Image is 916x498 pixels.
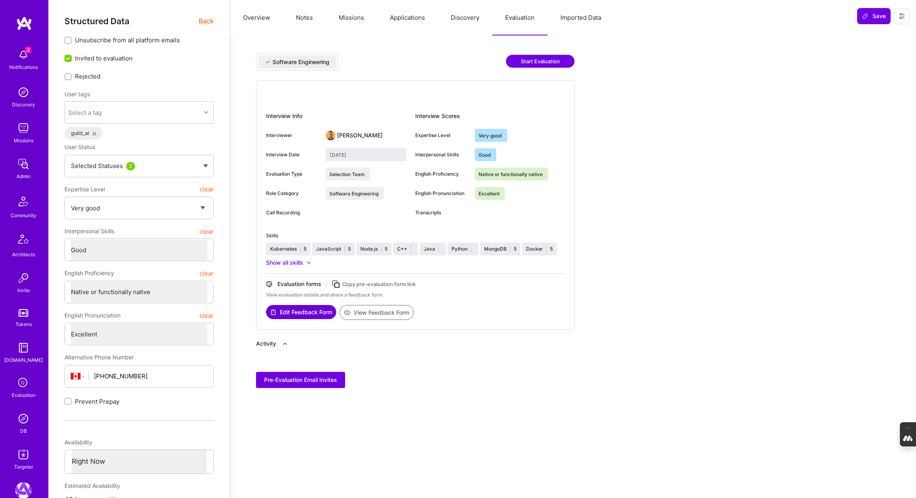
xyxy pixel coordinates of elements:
div: Evaluation [12,391,35,399]
img: discovery [15,84,31,100]
div: Community [10,211,36,220]
div: 5 [514,245,516,253]
div: Notifications [9,63,38,71]
span: User Status [65,143,95,150]
div: Interview Scores [415,110,564,122]
div: 2 [126,162,135,170]
img: Architects [14,231,33,250]
div: Discovery [12,100,35,109]
div: Tokens [15,320,32,328]
input: +1 (000) 000-0000 [94,366,207,386]
div: Estimated Availability [65,479,214,493]
div: 5 [348,245,351,253]
div: Expertise Level [415,132,468,139]
div: Interpersonal Skills [415,151,468,158]
span: Selected Statuses [71,162,123,170]
img: Invite [15,270,31,286]
button: clear [200,308,214,323]
button: clear [200,224,214,239]
img: Skill Targeter [15,446,31,463]
div: Kubernetes [270,245,297,253]
img: User Avatar [326,131,335,140]
span: Alternative Phone Number [65,354,134,361]
img: admin teamwork [15,156,31,172]
div: Interview Info [266,110,415,122]
i: icon Chevron [204,110,208,114]
div: Java [424,245,435,253]
img: Community [14,192,33,211]
div: 5 [385,245,387,253]
div: 5 [550,245,553,253]
div: Python [452,245,468,253]
div: View evaluation details and share a feedback form [266,291,564,299]
button: clear [200,182,214,197]
span: English Proficiency [65,266,114,280]
span: Rejected [75,72,100,81]
div: Interviewer [266,132,319,139]
button: clear [200,266,214,280]
div: Architects [12,250,35,259]
span: Pre-Evaluation Email Invites [264,376,337,384]
div: Node.js [360,245,378,253]
div: Targeter [14,463,33,471]
div: [DOMAIN_NAME] [4,356,43,364]
span: Prevent Prepay [75,397,119,406]
div: Evaluation forms [277,280,321,288]
div: Call Recording [266,209,319,216]
button: Save [857,8,891,24]
img: Admin Search [15,411,31,427]
span: Expertise Level [65,182,105,197]
div: DB [20,427,27,435]
img: guide book [15,340,31,356]
div: Show all skills [266,259,303,267]
span: Structured Data [65,16,129,26]
div: Admin [17,172,31,181]
span: Save [862,12,886,20]
span: Back [199,16,214,26]
div: Copy pre-evaluation form link [342,280,416,288]
div: Interview Date [266,151,319,158]
div: Docker [526,245,543,253]
img: caret [203,164,208,168]
div: Availability [65,435,214,450]
i: icon Copy [331,280,341,289]
div: Role Category [266,190,319,197]
span: 3 [25,47,31,53]
button: View Feedback Form [339,305,414,320]
div: [PERSON_NAME] [337,131,383,139]
div: Software Engineering [273,58,329,66]
img: logo [16,16,32,31]
div: Activity [256,340,276,348]
span: Unsubscribe from all platform emails [75,36,180,44]
div: Select a tag [68,108,102,117]
img: bell [15,47,31,63]
div: Evaluation Type [266,170,319,178]
div: Transcripts [415,209,468,216]
span: Interpersonal Skills [65,224,114,239]
i: icon Close [93,132,96,135]
div: 5 [304,245,306,253]
button: Pre-Evaluation Email Invites [256,372,345,388]
div: MongoDB [484,245,507,253]
div: C++ [397,245,407,253]
div: Skills [266,232,564,239]
div: Missions [14,136,33,145]
i: icon SelectionTeam [16,376,31,391]
span: Invited to evaluation [75,54,133,62]
button: Edit Feedback Form [266,305,336,319]
div: guild_ai [65,127,102,140]
button: Start Evaluation [506,55,575,68]
div: English Proficiency [415,170,468,178]
div: JavaScript [316,245,341,253]
a: Edit Feedback Form [266,305,336,320]
span: English Pronunciation [65,308,121,323]
div: English Pronunciation [415,190,468,197]
div: Invite [17,286,30,295]
img: tokens [19,309,28,317]
label: User tags [65,90,90,98]
img: teamwork [15,120,31,136]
